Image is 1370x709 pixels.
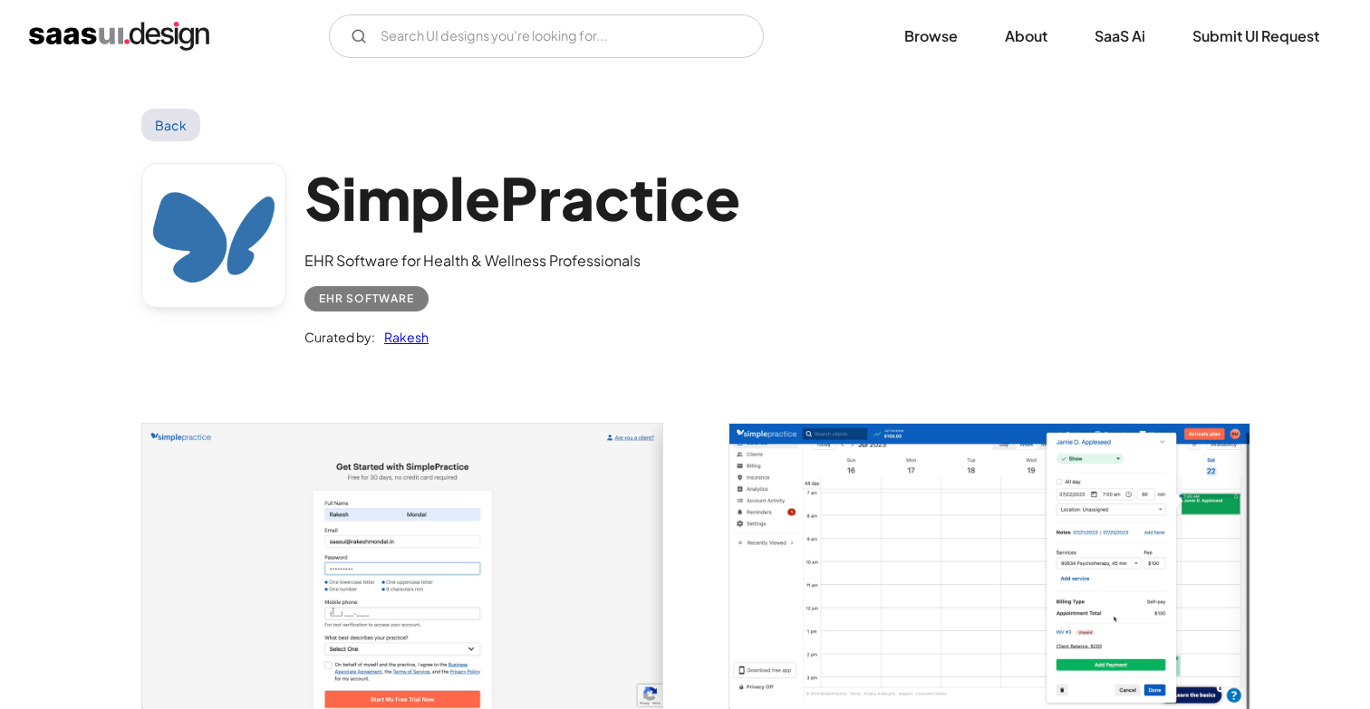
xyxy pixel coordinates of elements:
[329,14,764,58] form: Email Form
[141,109,200,141] a: Back
[304,250,740,272] div: EHR Software for Health & Wellness Professionals
[1171,16,1341,56] a: Submit UI Request
[304,163,740,233] h1: SimplePractice
[319,288,414,310] div: EHR Software
[329,14,764,58] input: Search UI designs you're looking for...
[375,326,429,348] a: Rakesh
[29,22,209,51] a: home
[1073,16,1167,56] a: SaaS Ai
[304,326,375,348] div: Curated by:
[883,16,979,56] a: Browse
[983,16,1069,56] a: About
